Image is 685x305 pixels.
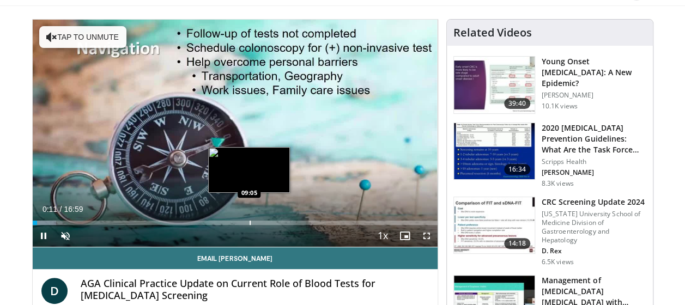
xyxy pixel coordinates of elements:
[542,210,646,245] p: [US_STATE] University School of Medicine Division of Gastroenterology and Hepatology
[33,20,438,247] video-js: Video Player
[81,278,429,301] h4: AGA Clinical Practice Update on Current Role of Blood Tests for [MEDICAL_DATA] Screening
[39,26,126,48] button: Tap to unmute
[504,98,530,109] span: 39:40
[542,157,646,166] p: Scripps Health
[542,123,646,155] h3: 2020 [MEDICAL_DATA] Prevention Guidelines: What Are the Task Force Rec…
[542,179,574,188] p: 8.3K views
[60,205,62,213] span: /
[33,247,438,269] a: Email [PERSON_NAME]
[43,205,57,213] span: 0:11
[33,221,438,225] div: Progress Bar
[542,197,646,208] h3: CRC Screening Update 2024
[41,278,68,304] a: D
[453,197,646,266] a: 14:18 CRC Screening Update 2024 [US_STATE] University School of Medicine Division of Gastroentero...
[542,168,646,177] p: [PERSON_NAME]
[64,205,83,213] span: 16:59
[394,225,416,247] button: Enable picture-in-picture mode
[542,102,578,111] p: 10.1K views
[542,247,646,255] p: D. Rex
[54,225,76,247] button: Unmute
[416,225,438,247] button: Fullscreen
[372,225,394,247] button: Playback Rate
[33,225,54,247] button: Pause
[454,197,535,254] img: 91500494-a7c6-4302-a3df-6280f031e251.150x105_q85_crop-smart_upscale.jpg
[454,123,535,180] img: 1ac37fbe-7b52-4c81-8c6c-a0dd688d0102.150x105_q85_crop-smart_upscale.jpg
[453,26,532,39] h4: Related Videos
[542,258,574,266] p: 6.5K views
[454,57,535,113] img: b23cd043-23fa-4b3f-b698-90acdd47bf2e.150x105_q85_crop-smart_upscale.jpg
[504,238,530,249] span: 14:18
[542,91,646,100] p: [PERSON_NAME]
[453,123,646,188] a: 16:34 2020 [MEDICAL_DATA] Prevention Guidelines: What Are the Task Force Rec… Scripps Health [PER...
[453,56,646,114] a: 39:40 Young Onset [MEDICAL_DATA]: A New Epidemic? [PERSON_NAME] 10.1K views
[208,147,290,193] img: image.jpeg
[504,164,530,175] span: 16:34
[542,56,646,89] h3: Young Onset [MEDICAL_DATA]: A New Epidemic?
